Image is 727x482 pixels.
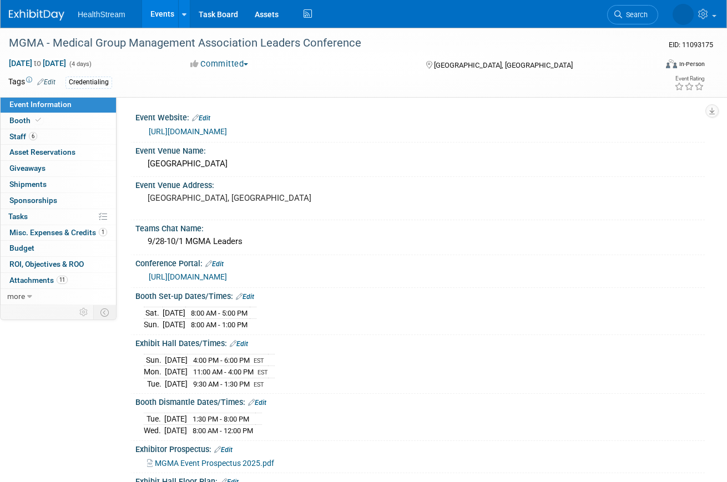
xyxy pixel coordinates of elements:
a: more [1,289,116,305]
span: 1 [99,228,107,236]
div: Event Rating [674,76,704,82]
button: Committed [186,58,253,70]
span: Event Information [9,100,72,109]
td: Tue. [144,413,164,425]
span: 8:00 AM - 5:00 PM [191,309,248,317]
a: Sponsorships [1,193,116,209]
td: [DATE] [164,425,187,437]
span: Attachments [9,276,68,285]
div: 9/28-10/1 MGMA Leaders [144,233,696,250]
a: Edit [230,340,248,348]
span: 8:00 AM - 1:00 PM [191,321,248,329]
a: Event Information [1,97,116,113]
img: Format-Inperson.png [666,59,677,68]
td: Personalize Event Tab Strip [74,305,94,319]
span: Misc. Expenses & Credits [9,228,107,237]
a: Booth [1,113,116,129]
div: Exhibit Hall Dates/Times: [135,335,705,349]
td: [DATE] [165,354,188,366]
a: [URL][DOMAIN_NAME] [149,127,227,136]
td: Mon. [144,366,165,378]
span: HealthStream [78,10,125,19]
div: Event Format [603,58,705,74]
a: Edit [37,78,55,86]
td: [DATE] [164,413,187,425]
a: Search [563,5,614,24]
span: 11:00 AM - 4:00 PM [193,368,254,376]
div: Event Website: [135,109,705,124]
span: 9:30 AM - 1:30 PM [193,380,250,388]
div: [GEOGRAPHIC_DATA] [144,155,696,172]
div: Exhibitor Prospectus: [135,441,705,455]
span: more [7,292,25,301]
span: 1:30 PM - 8:00 PM [193,415,249,423]
span: EST [258,369,268,376]
a: Staff6 [1,129,116,145]
td: Tags [8,76,55,89]
div: Booth Set-up Dates/Times: [135,288,705,302]
a: Attachments11 [1,273,116,288]
a: Tasks [1,209,116,225]
span: 4:00 PM - 6:00 PM [193,356,250,364]
pre: [GEOGRAPHIC_DATA], [GEOGRAPHIC_DATA] [148,193,361,203]
span: EST [254,357,264,364]
span: Giveaways [9,164,46,172]
td: [DATE] [163,319,185,331]
td: Wed. [144,425,164,437]
a: Edit [236,293,254,301]
a: Edit [205,260,224,268]
span: 8:00 AM - 12:00 PM [193,427,253,435]
a: [URL][DOMAIN_NAME] [149,272,227,281]
span: EST [254,381,264,388]
a: Edit [192,114,210,122]
span: Tasks [8,212,28,221]
span: [GEOGRAPHIC_DATA], [GEOGRAPHIC_DATA] [434,61,573,69]
span: Search [578,11,603,19]
a: Budget [1,241,116,256]
td: [DATE] [165,378,188,389]
span: Budget [9,243,34,252]
a: MGMA Event Prospectus 2025.pdf [147,459,274,468]
i: Booth reservation complete [36,117,41,123]
span: [DATE] [DATE] [8,58,67,68]
a: Shipments [1,177,116,192]
div: Event Venue Address: [135,177,705,191]
a: Edit [214,446,233,454]
div: Teams Chat Name: [135,220,705,234]
div: Credentialing [65,77,112,88]
td: Tue. [144,378,165,389]
img: Andrea Schmitz [628,6,694,18]
td: [DATE] [165,366,188,378]
span: Asset Reservations [9,148,75,156]
a: Edit [248,399,266,407]
a: Asset Reservations [1,145,116,160]
td: Toggle Event Tabs [94,305,117,319]
div: Booth Dismantle Dates/Times: [135,394,705,408]
span: Booth [9,116,43,125]
a: ROI, Objectives & ROO [1,257,116,272]
td: Sun. [144,354,165,366]
span: 6 [29,132,37,140]
a: Misc. Expenses & Credits1 [1,225,116,241]
span: 11 [57,276,68,284]
span: Shipments [9,180,47,189]
span: Sponsorships [9,196,57,205]
span: ROI, Objectives & ROO [9,260,84,268]
td: Sat. [144,307,163,319]
span: Event ID: 11093175 [669,40,713,49]
div: Conference Portal: [135,255,705,270]
span: (4 days) [68,60,92,68]
span: Staff [9,132,37,141]
a: Giveaways [1,161,116,176]
td: Sun. [144,319,163,331]
img: ExhibitDay [9,9,64,21]
div: In-Person [679,60,705,68]
div: Event Venue Name: [135,143,705,156]
span: MGMA Event Prospectus 2025.pdf [155,459,274,468]
span: to [32,59,43,68]
div: MGMA - Medical Group Management Association Leaders Conference [5,33,645,53]
td: [DATE] [163,307,185,319]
